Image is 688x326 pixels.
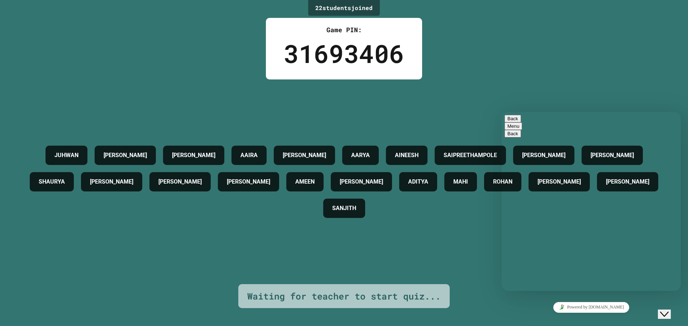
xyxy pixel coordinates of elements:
h4: MAHI [453,177,468,186]
h4: SHAURYA [39,177,65,186]
h4: SAIPREETHAMPOLE [444,151,497,160]
h4: [PERSON_NAME] [283,151,326,160]
div: Waiting for teacher to start quiz... [247,289,441,303]
h4: AINEESH [395,151,419,160]
h4: JUHWAN [54,151,78,160]
h4: AAIRA [240,151,258,160]
h4: [PERSON_NAME] [172,151,215,160]
h4: [PERSON_NAME] [90,177,133,186]
iframe: chat widget [502,299,681,315]
h4: [PERSON_NAME] [227,177,270,186]
h4: [PERSON_NAME] [340,177,383,186]
div: Game PIN: [284,25,404,35]
div: 31693406 [284,35,404,72]
h4: [PERSON_NAME] [158,177,202,186]
h4: ROHAN [493,177,512,186]
iframe: To enrich screen reader interactions, please activate Accessibility in Grammarly extension settings [658,297,681,319]
iframe: To enrich screen reader interactions, please activate Accessibility in Grammarly extension settings [502,112,681,291]
h4: ADITYA [408,177,428,186]
h4: [PERSON_NAME] [104,151,147,160]
h4: AMEEN [295,177,315,186]
h4: SANJITH [332,204,356,213]
h4: AARYA [351,151,370,160]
